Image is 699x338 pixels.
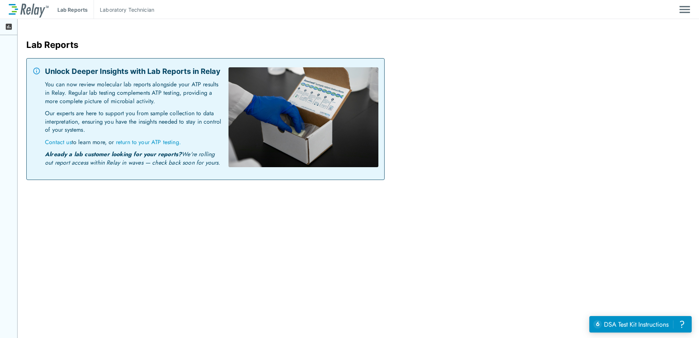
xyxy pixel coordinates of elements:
[9,2,49,18] img: LuminUltra Relay
[45,109,223,138] p: Our experts are here to support you from sample collection to data interpretation, ensuring you h...
[57,6,88,14] p: Lab Reports
[45,138,223,150] p: to learn more, or
[589,316,692,333] iframe: Resource center
[45,66,223,77] p: Unlock Deeper Insights with Lab Reports in Relay
[45,138,72,146] a: Contact us
[45,150,220,167] em: We're rolling out report access within Relay in waves — check back soon for yours.
[228,67,378,167] img: Lab Reports Preview
[116,138,181,146] p: return to your ATP testing.
[45,150,182,158] strong: Already a lab customer looking for your reports?
[45,80,223,109] p: You can now review molecular lab reports alongside your ATP results in Relay. Regular lab testing...
[679,3,690,16] button: Main menu
[679,3,690,16] img: Drawer Icon
[100,6,154,14] p: Laboratory Technician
